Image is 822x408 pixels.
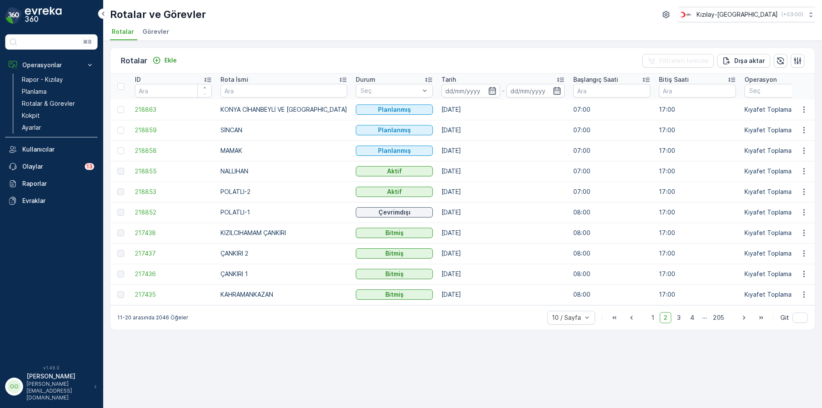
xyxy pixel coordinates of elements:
[135,290,212,299] a: 217435
[356,207,433,217] button: Çevrimdışı
[385,290,404,299] p: Bitmiş
[117,168,124,175] div: Toggle Row Selected
[569,161,655,182] td: 07:00
[135,75,141,84] p: ID
[749,86,808,95] p: Seç
[22,197,94,205] p: Evraklar
[117,229,124,236] div: Toggle Row Selected
[573,84,650,98] input: Ara
[86,163,92,170] p: 13
[216,120,351,140] td: SİNCAN
[356,269,433,279] button: Bitmiş
[216,182,351,202] td: POLATLI-2
[22,111,40,120] p: Kokpit
[781,11,803,18] p: ( +03:00 )
[18,98,98,110] a: Rotalar & Görevler
[135,249,212,258] a: 217437
[7,380,21,393] div: OO
[569,264,655,284] td: 08:00
[216,243,351,264] td: ÇANKIRI 2
[18,86,98,98] a: Planlama
[437,223,569,243] td: [DATE]
[117,291,124,298] div: Toggle Row Selected
[569,120,655,140] td: 07:00
[385,229,404,237] p: Bitmiş
[5,57,98,74] button: Operasyonlar
[648,312,658,323] span: 1
[745,75,777,84] p: Operasyon
[18,110,98,122] a: Kokpit
[780,313,789,322] span: Git
[117,106,124,113] div: Toggle Row Selected
[135,188,212,196] a: 218853
[27,381,90,401] p: [PERSON_NAME][EMAIL_ADDRESS][DOMAIN_NAME]
[135,270,212,278] span: 217436
[135,229,212,237] span: 217438
[22,87,47,96] p: Planlama
[356,125,433,135] button: Planlanmış
[22,162,80,171] p: Olaylar
[135,105,212,114] a: 218863
[569,182,655,202] td: 07:00
[110,8,206,21] p: Rotalar ve Görevler
[655,120,740,140] td: 17:00
[5,365,98,370] span: v 1.49.0
[117,314,188,321] p: 11-20 arasında 2046 Öğeler
[22,123,41,132] p: Ayarlar
[356,228,433,238] button: Bitmiş
[356,248,433,259] button: Bitmiş
[216,140,351,161] td: MAMAK
[117,147,124,154] div: Toggle Row Selected
[25,7,62,24] img: logo_dark-DEwI_e13.png
[83,39,92,45] p: ⌘B
[734,57,765,65] p: Dışa aktar
[22,61,80,69] p: Operasyonlar
[5,158,98,175] a: Olaylar13
[216,284,351,305] td: KAHRAMANKAZAN
[506,84,565,98] input: dd/mm/yyyy
[717,54,770,68] button: Dışa aktar
[387,188,402,196] p: Aktif
[135,208,212,217] a: 218852
[378,146,411,155] p: Planlanmış
[135,167,212,176] span: 218855
[387,167,402,176] p: Aktif
[673,312,685,323] span: 3
[216,223,351,243] td: KIZILCIHAMAM ÇANKIRI
[5,175,98,192] a: Raporlar
[356,75,375,84] p: Durum
[437,120,569,140] td: [DATE]
[22,179,94,188] p: Raporlar
[378,105,411,114] p: Planlanmış
[702,312,707,323] p: ...
[135,146,212,155] span: 218858
[437,161,569,182] td: [DATE]
[697,10,778,19] p: Kızılay-[GEOGRAPHIC_DATA]
[655,202,740,223] td: 17:00
[437,182,569,202] td: [DATE]
[220,84,347,98] input: Ara
[655,284,740,305] td: 17:00
[135,126,212,134] span: 218859
[569,284,655,305] td: 08:00
[569,99,655,120] td: 07:00
[686,312,698,323] span: 4
[117,271,124,277] div: Toggle Row Selected
[18,74,98,86] a: Rapor - Kızılay
[356,187,433,197] button: Aktif
[135,84,212,98] input: Ara
[655,140,740,161] td: 17:00
[437,284,569,305] td: [DATE]
[655,161,740,182] td: 17:00
[437,140,569,161] td: [DATE]
[356,146,433,156] button: Planlanmış
[220,75,248,84] p: Rota İsmi
[385,249,404,258] p: Bitmiş
[655,99,740,120] td: 17:00
[216,202,351,223] td: POLATLI-1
